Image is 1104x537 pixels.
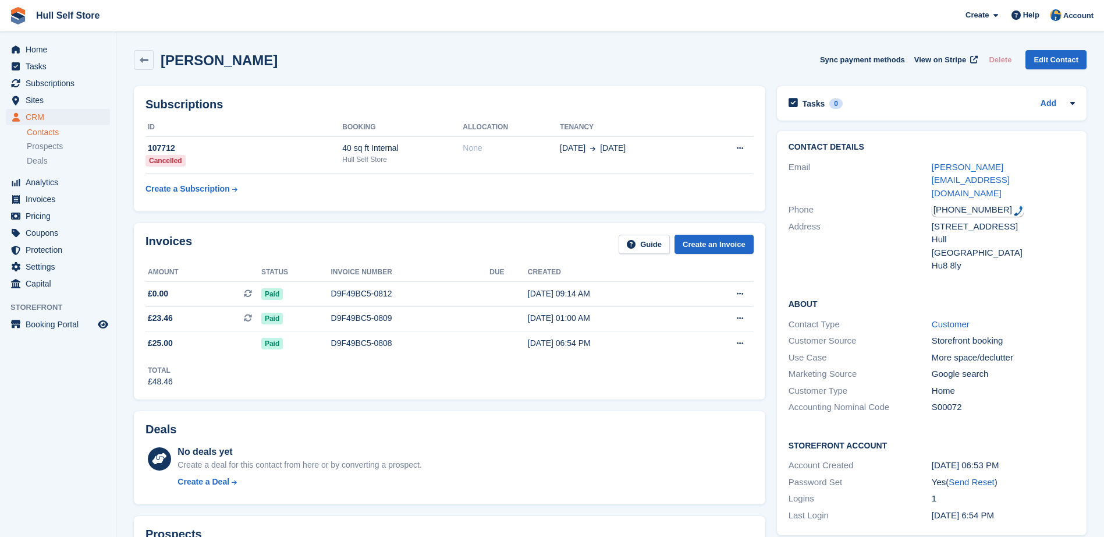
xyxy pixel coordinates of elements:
span: Paid [261,338,283,349]
th: Created [528,263,690,282]
button: Delete [984,50,1016,69]
span: ( ) [946,477,997,487]
a: menu [6,109,110,125]
img: Hull Self Store [1050,9,1062,21]
a: menu [6,58,110,75]
div: Logins [789,492,932,506]
a: menu [6,208,110,224]
a: Customer [932,319,970,329]
div: Create a Deal [178,476,229,488]
button: Sync payment methods [820,50,905,69]
a: View on Stripe [910,50,980,69]
th: Amount [145,263,261,282]
div: Marketing Source [789,368,932,381]
span: Create [965,9,989,21]
span: £25.00 [148,337,173,349]
div: Call: +447886864276 [932,203,1024,217]
span: View on Stripe [914,54,966,66]
span: CRM [26,109,95,125]
a: menu [6,92,110,108]
span: Paid [261,313,283,324]
div: Yes [932,476,1075,489]
span: Pricing [26,208,95,224]
div: D9F49BC5-0808 [331,337,490,349]
span: Paid [261,288,283,300]
span: Account [1063,10,1094,22]
div: More space/declutter [932,351,1075,365]
div: [STREET_ADDRESS] [932,220,1075,234]
div: Phone [789,203,932,217]
a: Edit Contact [1025,50,1087,69]
div: Email [789,161,932,200]
div: [DATE] 06:53 PM [932,459,1075,472]
span: £23.46 [148,312,173,324]
div: Cancelled [145,155,186,167]
div: 0 [829,98,843,109]
span: Tasks [26,58,95,75]
a: Create an Invoice [675,235,754,254]
span: Booking Portal [26,316,95,333]
a: menu [6,191,110,207]
img: hfpfyWBK5wQHBAGPgDf9c6qAYOxxMAAAAASUVORK5CYII= [1014,206,1023,216]
span: Analytics [26,174,95,190]
div: Customer Type [789,384,932,398]
a: menu [6,275,110,292]
h2: Subscriptions [145,98,754,111]
h2: Contact Details [789,143,1075,152]
img: stora-icon-8386f47178a22dfd0bd8f6a31ec36ba5ce8667c1dd55bd0f319d3a0aa187defe.svg [9,7,27,24]
a: Prospects [27,140,110,153]
div: None [463,142,560,154]
div: Google search [932,368,1075,381]
div: Use Case [789,351,932,365]
h2: Tasks [803,98,825,109]
span: Deals [27,156,48,167]
th: Allocation [463,118,560,137]
span: Storefront [10,302,116,313]
span: Invoices [26,191,95,207]
div: Hull [932,233,1075,246]
div: D9F49BC5-0812 [331,288,490,300]
div: D9F49BC5-0809 [331,312,490,324]
div: 1 [932,492,1075,506]
h2: About [789,298,1075,309]
a: menu [6,225,110,241]
th: Due [489,263,528,282]
div: Home [932,384,1075,398]
div: Customer Source [789,334,932,348]
a: Add [1041,97,1056,111]
th: Booking [342,118,463,137]
th: Tenancy [560,118,701,137]
h2: Invoices [145,235,192,254]
span: Capital [26,275,95,292]
div: Password Set [789,476,932,489]
a: menu [6,41,110,58]
a: menu [6,316,110,333]
div: Create a deal for this contact from here or by converting a prospect. [178,459,421,471]
span: Protection [26,242,95,258]
span: Home [26,41,95,58]
div: Hull Self Store [342,154,463,165]
a: menu [6,174,110,190]
a: Deals [27,155,110,167]
div: Create a Subscription [145,183,230,195]
span: Prospects [27,141,63,152]
a: menu [6,242,110,258]
h2: Deals [145,423,176,436]
div: Address [789,220,932,273]
span: £0.00 [148,288,168,300]
div: [DATE] 01:00 AM [528,312,690,324]
span: Settings [26,259,95,275]
span: Sites [26,92,95,108]
div: 40 sq ft Internal [342,142,463,154]
div: Accounting Nominal Code [789,401,932,414]
div: No deals yet [178,445,421,459]
a: Contacts [27,127,110,138]
div: Storefront booking [932,334,1075,348]
span: Help [1023,9,1039,21]
div: Contact Type [789,318,932,331]
th: ID [145,118,342,137]
th: Status [261,263,331,282]
div: S00072 [932,401,1075,414]
a: Send Reset [949,477,994,487]
a: Create a Subscription [145,178,237,200]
